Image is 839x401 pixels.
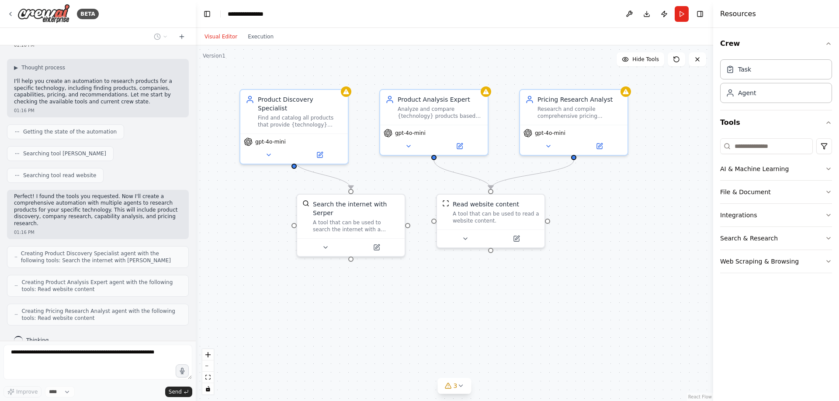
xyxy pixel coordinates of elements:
button: Visual Editor [199,31,243,42]
p: Perfect! I found the tools you requested. Now I'll create a comprehensive automation with multipl... [14,193,182,227]
g: Edge from 4c614858-7776-4aaf-9023-55a35d3376e4 to 50316ff5-818f-41d5-957f-743f2d5d3c99 [486,160,578,189]
div: Crew [720,56,832,110]
button: Crew [720,31,832,56]
img: Logo [17,4,70,24]
span: Thinking... [26,337,54,344]
button: 3 [438,378,472,394]
div: A tool that can be used to search the internet with a search_query. Supports different search typ... [313,219,399,233]
img: ScrapeWebsiteTool [442,200,449,207]
img: SerperDevTool [302,200,309,207]
div: Research and compile comprehensive pricing information for {technology} products, including subsc... [537,106,622,120]
button: toggle interactivity [202,383,214,394]
span: Improve [16,388,38,395]
span: Searching tool [PERSON_NAME] [23,150,106,157]
div: React Flow controls [202,349,214,394]
button: Open in side panel [492,233,541,244]
p: I'll help you create an automation to research products for a specific technology, including find... [14,78,182,105]
button: Send [165,387,192,397]
button: Open in side panel [352,242,401,253]
div: Version 1 [203,52,225,59]
button: Improve [3,386,42,398]
button: Start a new chat [175,31,189,42]
span: 3 [454,381,458,390]
div: Pricing Research AnalystResearch and compile comprehensive pricing information for {technology} p... [519,89,628,156]
div: A tool that can be used to read a website content. [453,210,539,224]
div: Agent [738,89,756,97]
g: Edge from 5f729d6d-203b-499a-a37c-8b99ac9fadf8 to 05644c6b-1f58-4ceb-81a8-dfc7db60225e [290,160,355,189]
button: zoom out [202,360,214,372]
div: Product Analysis Expert [398,95,482,104]
div: Read website content [453,200,519,209]
button: Integrations [720,204,832,226]
span: Searching tool read website [23,172,96,179]
button: Hide Tools [617,52,664,66]
button: Execution [243,31,279,42]
button: Open in side panel [435,141,484,151]
nav: breadcrumb [228,10,271,18]
div: Product Analysis ExpertAnalyze and compare {technology} products based on their capabilities, fea... [379,89,489,156]
button: Hide right sidebar [694,8,706,20]
button: Hide left sidebar [201,8,213,20]
div: ScrapeWebsiteToolRead website contentA tool that can be used to read a website content. [436,194,545,248]
div: Product Discovery Specialist [258,95,343,113]
button: AI & Machine Learning [720,158,832,180]
a: React Flow attribution [688,394,712,399]
div: Pricing Research Analyst [537,95,622,104]
span: Thought process [21,64,65,71]
span: Creating Product Analysis Expert agent with the following tools: Read website content [21,279,181,293]
div: Product Discovery SpecialistFind and catalog all products that provide {technology} solutions, id... [239,89,349,165]
h4: Resources [720,9,756,19]
g: Edge from cd991d7b-9fb5-4b73-8714-97058d36a3ad to 50316ff5-818f-41d5-957f-743f2d5d3c99 [430,160,495,189]
button: File & Document [720,181,832,203]
div: Search the internet with Serper [313,200,399,217]
div: 01:16 PM [14,42,182,48]
button: Web Scraping & Browsing [720,250,832,273]
div: SerperDevToolSearch the internet with SerperA tool that can be used to search the internet with a... [296,194,406,257]
div: Task [738,65,751,74]
div: Find and catalog all products that provide {technology} solutions, identifying the companies that... [258,114,343,128]
span: gpt-4o-mini [255,138,286,145]
span: Hide Tools [632,56,659,63]
div: Tools [720,135,832,280]
span: gpt-4o-mini [535,130,565,137]
button: Search & Research [720,227,832,250]
div: Analyze and compare {technology} products based on their capabilities, features, and technical sp... [398,106,482,120]
button: Open in side panel [575,141,624,151]
div: 01:16 PM [14,229,182,236]
button: Tools [720,110,832,135]
div: BETA [77,9,99,19]
button: fit view [202,372,214,383]
button: ▶Thought process [14,64,65,71]
span: gpt-4o-mini [395,130,426,137]
button: Switch to previous chat [150,31,171,42]
span: Send [169,388,182,395]
span: ▶ [14,64,18,71]
div: 01:16 PM [14,107,182,114]
button: zoom in [202,349,214,360]
span: Creating Product Discovery Specialist agent with the following tools: Search the internet with [P... [21,250,181,264]
span: Getting the state of the automation [23,128,117,135]
button: Open in side panel [295,150,344,160]
button: Click to speak your automation idea [176,364,189,377]
span: Creating Pricing Research Analyst agent with the following tools: Read website content [21,308,181,322]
